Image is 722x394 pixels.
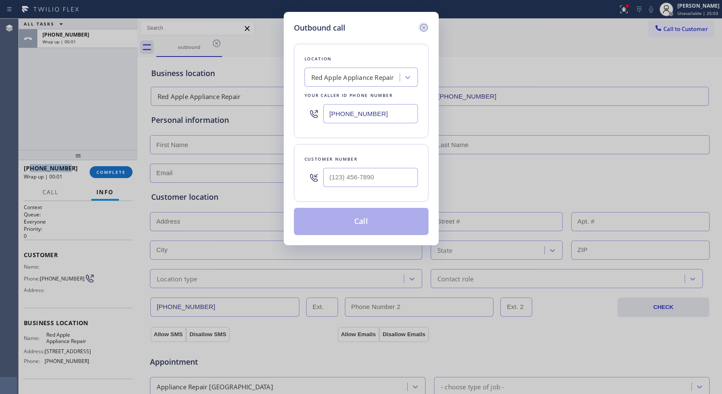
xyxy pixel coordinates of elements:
[294,208,429,235] button: Call
[323,168,418,187] input: (123) 456-7890
[311,73,394,82] div: Red Apple Appliance Repair
[323,104,418,123] input: (123) 456-7890
[305,91,418,100] div: Your caller id phone number
[305,155,418,164] div: Customer number
[294,22,345,34] h5: Outbound call
[305,54,418,63] div: Location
